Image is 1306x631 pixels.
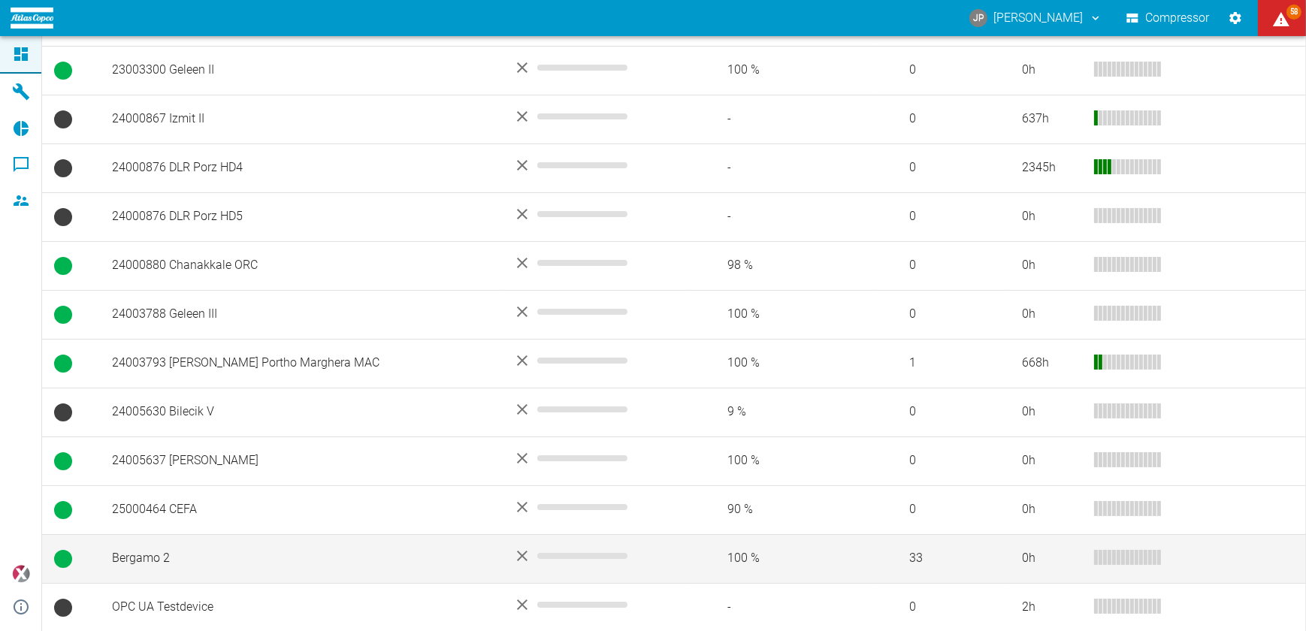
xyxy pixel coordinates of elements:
[513,498,679,516] div: No data
[886,403,999,421] span: 0
[1022,599,1082,616] div: 2 h
[513,205,679,223] div: No data
[703,306,861,323] span: 100 %
[703,110,861,128] span: -
[100,290,501,339] td: 24003788 Geleen III
[513,596,679,614] div: No data
[886,159,999,177] span: 0
[969,9,987,27] div: JP
[703,62,861,79] span: 100 %
[1022,159,1082,177] div: 2345 h
[513,107,679,125] div: No data
[703,550,861,567] span: 100 %
[100,143,501,192] td: 24000876 DLR Porz HD4
[886,208,999,225] span: 0
[886,599,999,616] span: 0
[1286,5,1301,20] span: 58
[703,208,861,225] span: -
[54,62,72,80] span: Betrieb
[1123,5,1213,32] button: Compressor
[886,110,999,128] span: 0
[703,159,861,177] span: -
[513,449,679,467] div: No data
[12,565,30,583] img: Xplore Logo
[703,355,861,372] span: 100 %
[54,501,72,519] span: Betrieb
[54,599,72,617] span: Keine Daten
[54,306,72,324] span: Betrieb
[1022,306,1082,323] div: 0 h
[54,550,72,568] span: Betrieb
[886,501,999,518] span: 0
[54,159,72,177] span: Keine Daten
[100,192,501,241] td: 24000876 DLR Porz HD5
[513,352,679,370] div: No data
[1022,501,1082,518] div: 0 h
[100,95,501,143] td: 24000867 Izmit II
[54,208,72,226] span: Keine Daten
[100,388,501,436] td: 24005630 Bilecik V
[886,306,999,323] span: 0
[513,59,679,77] div: No data
[1022,62,1082,79] div: 0 h
[703,257,861,274] span: 98 %
[513,254,679,272] div: No data
[886,452,999,469] span: 0
[1022,452,1082,469] div: 0 h
[1022,110,1082,128] div: 637 h
[100,339,501,388] td: 24003793 [PERSON_NAME] Portho Marghera MAC
[1022,550,1082,567] div: 0 h
[886,550,999,567] span: 33
[1022,355,1082,372] div: 668 h
[513,156,679,174] div: No data
[100,485,501,534] td: 25000464 CEFA
[703,501,861,518] span: 90 %
[54,257,72,275] span: Betrieb
[886,62,999,79] span: 0
[1022,208,1082,225] div: 0 h
[100,46,501,95] td: 23003300 Geleen II
[54,452,72,470] span: Betrieb
[513,547,679,565] div: No data
[703,452,861,469] span: 100 %
[967,5,1105,32] button: juergen.puetz@atlascopco.com
[703,403,861,421] span: 9 %
[1222,5,1249,32] button: Einstellungen
[100,436,501,485] td: 24005637 [PERSON_NAME]
[54,355,72,373] span: Betrieb
[513,303,679,321] div: No data
[703,599,861,616] span: -
[100,241,501,290] td: 24000880 Chanakkale ORC
[54,403,72,421] span: Keine Daten
[1022,257,1082,274] div: 0 h
[513,400,679,418] div: No data
[54,110,72,128] span: Keine Daten
[11,8,53,28] img: logo
[100,534,501,583] td: Bergamo 2
[886,355,999,372] span: 1
[886,257,999,274] span: 0
[1022,403,1082,421] div: 0 h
